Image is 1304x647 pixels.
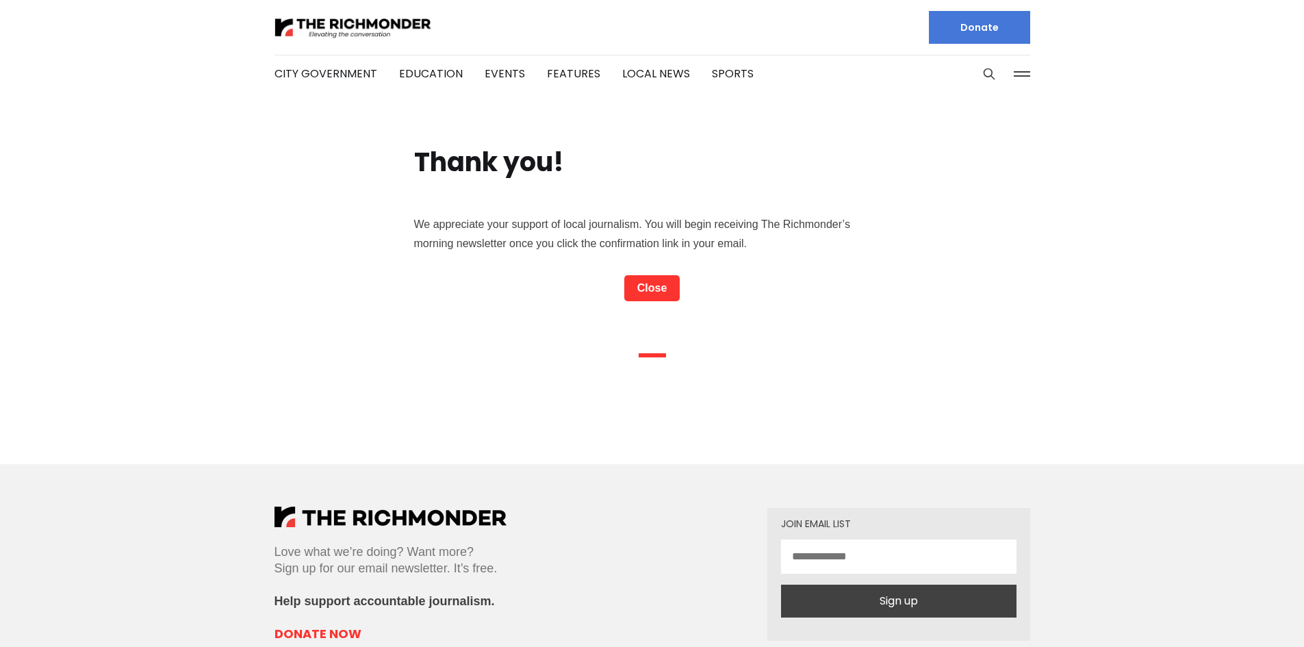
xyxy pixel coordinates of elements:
[929,11,1030,44] a: Donate
[414,215,891,253] p: We appreciate your support of local journalism. You will begin receiving The Richmonder’s morning...
[274,507,507,527] img: The Richmonder Logo
[274,16,432,40] img: The Richmonder
[622,66,690,81] a: Local News
[712,66,754,81] a: Sports
[781,585,1017,618] button: Sign up
[274,544,507,576] p: Love what we’re doing? Want more? Sign up for our email newsletter. It’s free.
[1232,580,1304,647] iframe: portal-trigger
[274,626,507,642] a: Donate Now
[399,66,463,81] a: Education
[274,593,507,609] p: Help support accountable journalism.
[274,66,377,81] a: City Government
[624,275,680,301] a: Close
[781,519,1017,529] div: Join email list
[547,66,600,81] a: Features
[485,66,525,81] a: Events
[414,148,564,177] h1: Thank you!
